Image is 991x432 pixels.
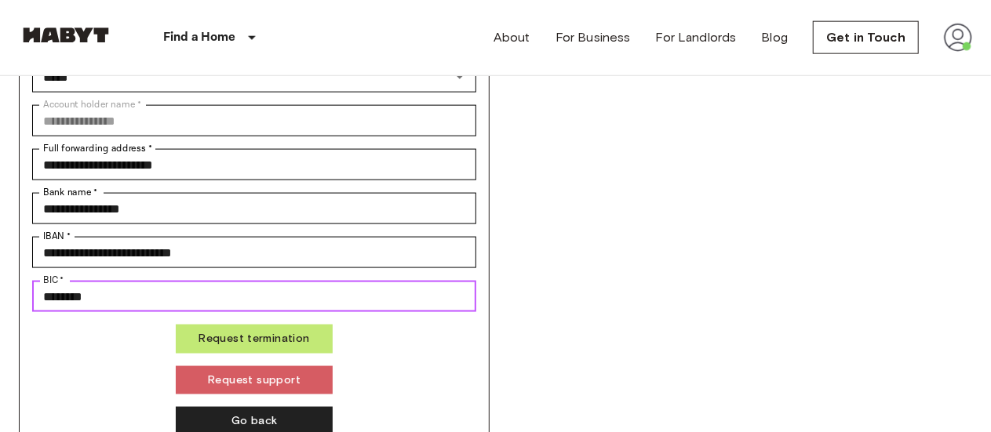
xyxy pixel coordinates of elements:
label: Bank name [43,186,98,200]
a: For Business [556,28,631,47]
img: avatar [944,24,972,52]
label: IBAN [43,230,71,244]
a: About [494,28,530,47]
label: BIC [43,274,64,288]
div: Account holder name [32,105,476,136]
div: BIC [32,281,476,312]
label: Full forwarding address [43,142,152,156]
img: Habyt [19,27,113,43]
div: Bank name [32,193,476,224]
p: Find a Home [163,28,236,47]
div: IBAN [32,237,476,268]
label: Account holder name [43,98,141,112]
div: Full forwarding address [32,149,476,180]
button: Request support [176,366,333,395]
a: Get in Touch [813,21,919,54]
a: Blog [762,28,789,47]
button: Open [449,66,471,88]
button: Request termination [176,325,333,354]
a: For Landlords [656,28,737,47]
